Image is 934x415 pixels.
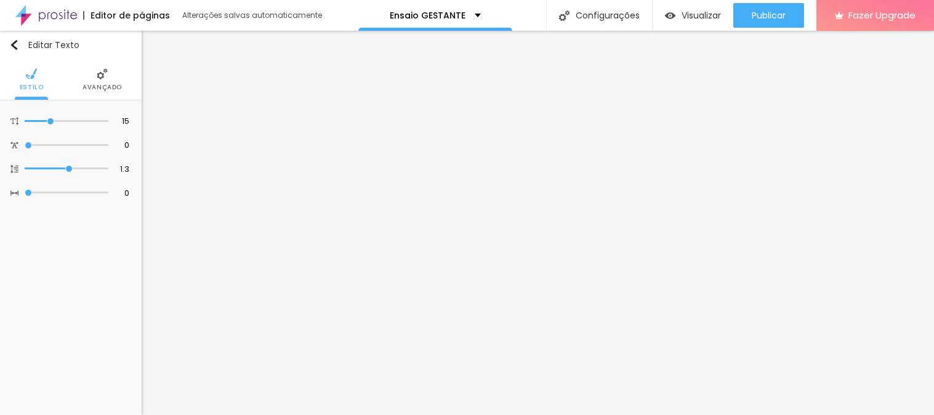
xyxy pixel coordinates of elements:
button: Publicar [733,3,804,28]
button: Visualizar [653,3,733,28]
img: Icone [26,68,37,79]
div: Editor de páginas [83,11,170,20]
img: Icone [10,165,18,173]
div: Alterações salvas automaticamente [182,12,324,19]
p: Ensaio GESTANTE [390,11,465,20]
span: Visualizar [682,10,721,20]
span: Estilo [20,84,44,91]
span: Avançado [83,84,122,91]
img: Icone [97,68,108,79]
img: Icone [559,10,570,21]
span: Publicar [752,10,786,20]
img: view-1.svg [665,10,675,21]
div: Editar Texto [9,40,79,50]
img: Icone [9,40,19,50]
iframe: Editor [142,31,934,415]
img: Icone [10,141,18,149]
span: Fazer Upgrade [848,10,916,20]
img: Icone [10,117,18,125]
img: Icone [10,189,18,197]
